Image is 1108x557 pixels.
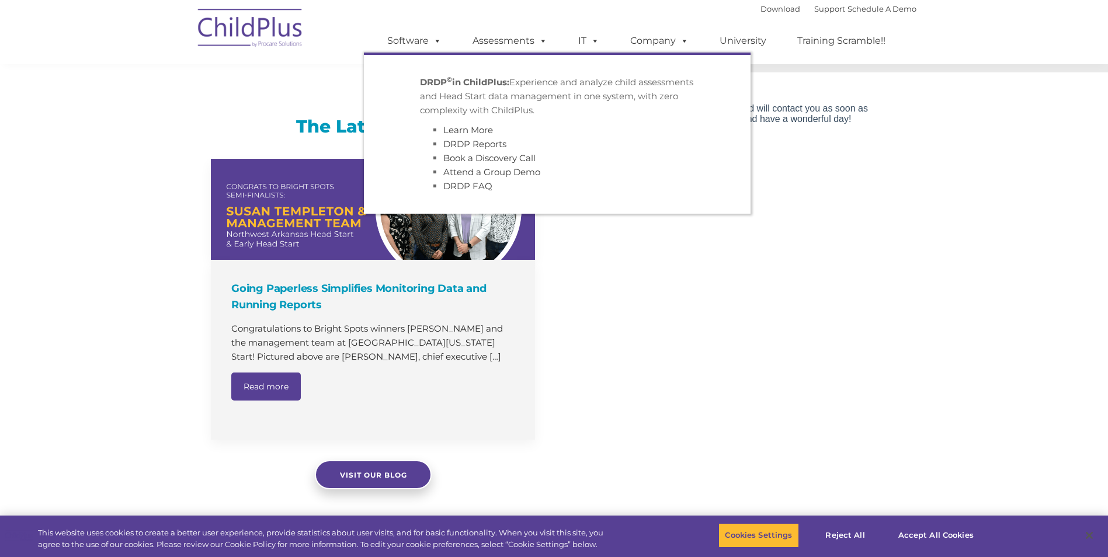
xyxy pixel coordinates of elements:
[786,29,897,53] a: Training Scramble!!
[376,29,453,53] a: Software
[760,4,800,13] a: Download
[718,523,798,548] button: Cookies Settings
[461,29,559,53] a: Assessments
[443,152,536,163] a: Book a Discovery Call
[892,523,980,548] button: Accept All Cookies
[443,124,493,135] a: Learn More
[1076,523,1102,548] button: Close
[447,75,452,83] sup: ©
[443,138,506,149] a: DRDP Reports
[420,75,694,117] p: Experience and analyze child assessments and Head Start data management in one system, with zero ...
[760,4,916,13] font: |
[231,322,517,364] p: Congratulations to Bright Spots winners [PERSON_NAME] and the management team at [GEOGRAPHIC_DATA...
[567,29,611,53] a: IT
[192,1,309,59] img: ChildPlus by Procare Solutions
[619,29,700,53] a: Company
[809,523,882,548] button: Reject All
[315,460,432,489] a: Visit our blog
[443,166,540,177] a: Attend a Group Demo
[231,280,517,313] h4: Going Paperless Simplifies Monitoring Data and Running Reports
[420,76,509,88] strong: DRDP in ChildPlus:
[231,373,301,401] a: Read more
[339,471,407,479] span: Visit our blog
[708,29,778,53] a: University
[443,180,492,192] a: DRDP FAQ
[814,4,845,13] a: Support
[848,4,916,13] a: Schedule A Demo
[211,115,535,138] h3: The Latest News
[38,527,609,550] div: This website uses cookies to create a better user experience, provide statistics about user visit...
